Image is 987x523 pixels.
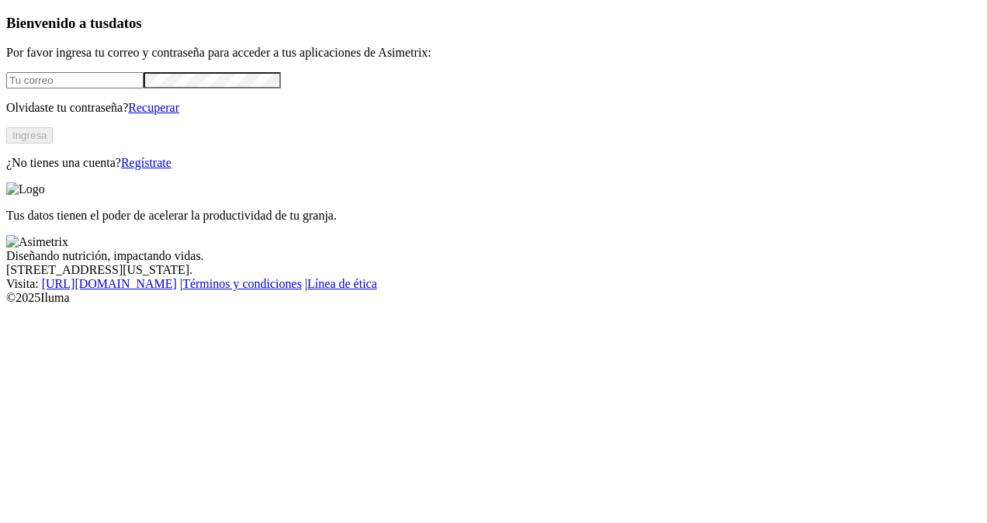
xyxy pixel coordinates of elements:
div: © 2025 Iluma [6,291,981,305]
a: Línea de ética [307,277,377,290]
input: Tu correo [6,72,144,88]
a: Recuperar [128,101,179,114]
div: Visita : | | [6,277,981,291]
p: ¿No tienes una cuenta? [6,156,981,170]
div: Diseñando nutrición, impactando vidas. [6,249,981,263]
a: [URL][DOMAIN_NAME] [42,277,177,290]
p: Olvidaste tu contraseña? [6,101,981,115]
button: Ingresa [6,127,53,144]
span: datos [109,15,142,31]
img: Asimetrix [6,235,68,249]
p: Por favor ingresa tu correo y contraseña para acceder a tus aplicaciones de Asimetrix: [6,46,981,60]
div: [STREET_ADDRESS][US_STATE]. [6,263,981,277]
a: Términos y condiciones [182,277,302,290]
a: Regístrate [121,156,171,169]
img: Logo [6,182,45,196]
p: Tus datos tienen el poder de acelerar la productividad de tu granja. [6,209,981,223]
h3: Bienvenido a tus [6,15,981,32]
